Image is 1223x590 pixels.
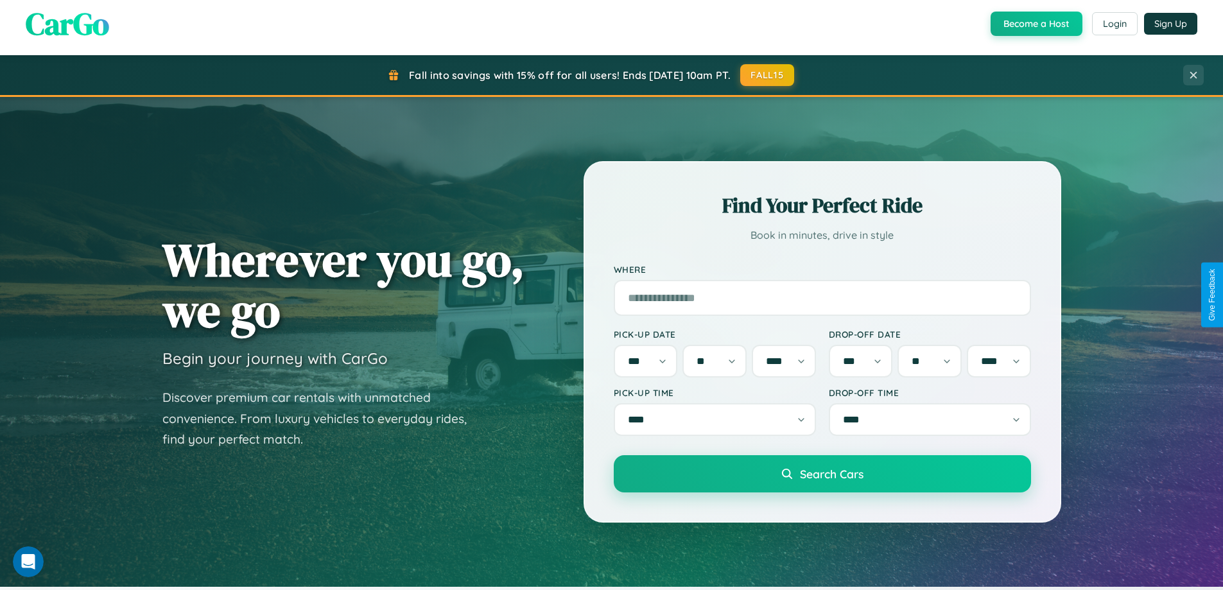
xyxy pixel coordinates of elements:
button: Sign Up [1144,13,1197,35]
h3: Begin your journey with CarGo [162,349,388,368]
button: Login [1092,12,1138,35]
h2: Find Your Perfect Ride [614,191,1031,220]
p: Discover premium car rentals with unmatched convenience. From luxury vehicles to everyday rides, ... [162,387,483,450]
span: Search Cars [800,467,863,481]
span: Fall into savings with 15% off for all users! Ends [DATE] 10am PT. [409,69,731,82]
label: Pick-up Time [614,387,816,398]
iframe: Intercom live chat [13,546,44,577]
button: Search Cars [614,455,1031,492]
label: Drop-off Date [829,329,1031,340]
div: Give Feedback [1208,269,1217,321]
button: Become a Host [991,12,1082,36]
label: Drop-off Time [829,387,1031,398]
h1: Wherever you go, we go [162,234,525,336]
label: Pick-up Date [614,329,816,340]
button: FALL15 [740,64,794,86]
label: Where [614,264,1031,275]
span: CarGo [26,3,109,45]
p: Book in minutes, drive in style [614,226,1031,245]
